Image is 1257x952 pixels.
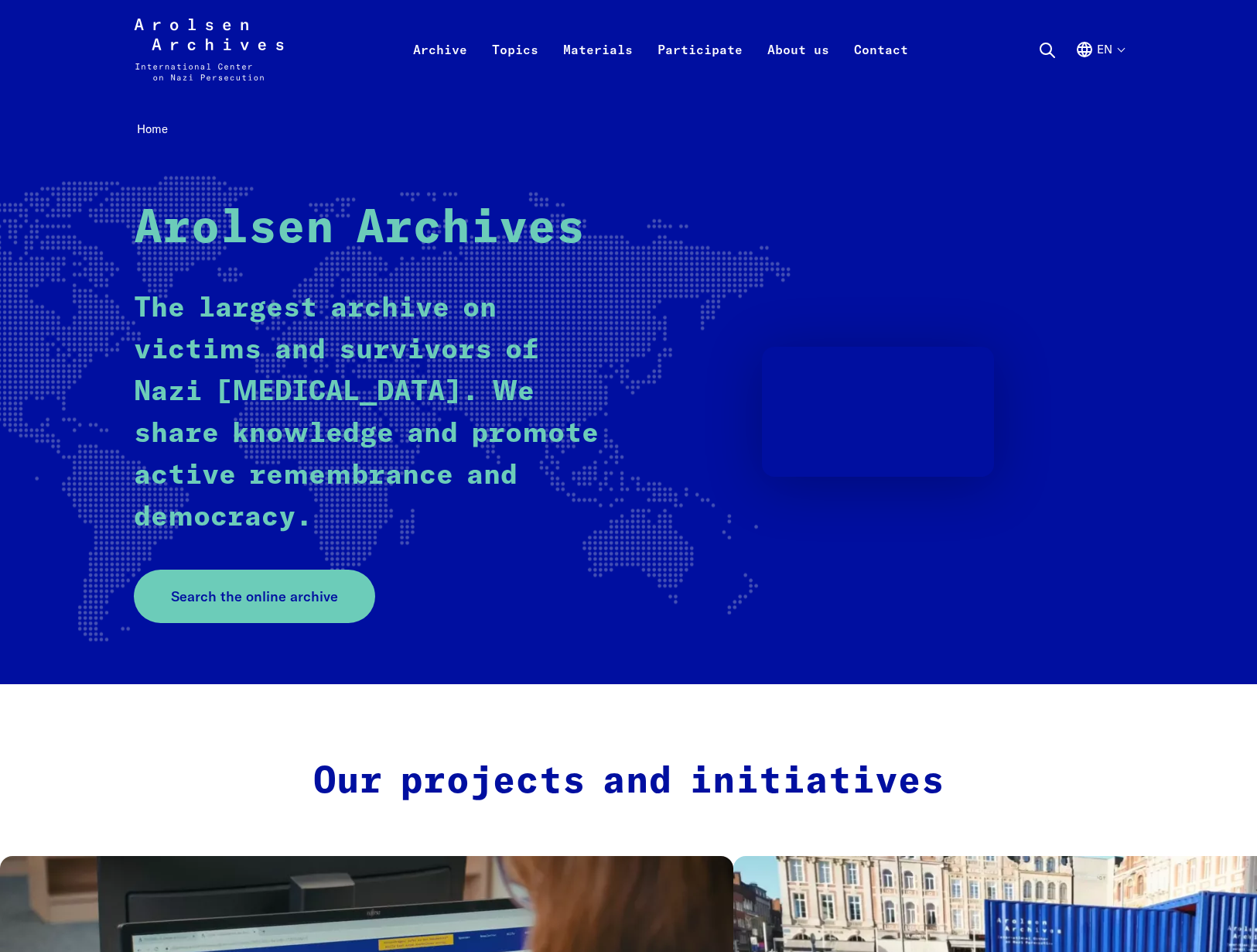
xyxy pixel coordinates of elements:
[401,19,921,80] nav: Primary
[171,586,338,607] span: Search the online archive
[134,206,585,252] strong: Arolsen Archives
[842,37,921,99] a: Contact
[551,37,645,99] a: Materials
[134,570,375,623] a: Search the online archive
[645,37,755,99] a: Participate
[137,122,168,136] span: Home
[1075,40,1124,96] button: English, language selection
[302,760,956,805] h2: Our projects and initiatives
[401,37,480,99] a: Archive
[755,37,842,99] a: About us
[134,288,602,539] p: The largest archive on victims and survivors of Nazi [MEDICAL_DATA]. We share knowledge and promo...
[134,118,1124,142] nav: Breadcrumb
[480,37,551,99] a: Topics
